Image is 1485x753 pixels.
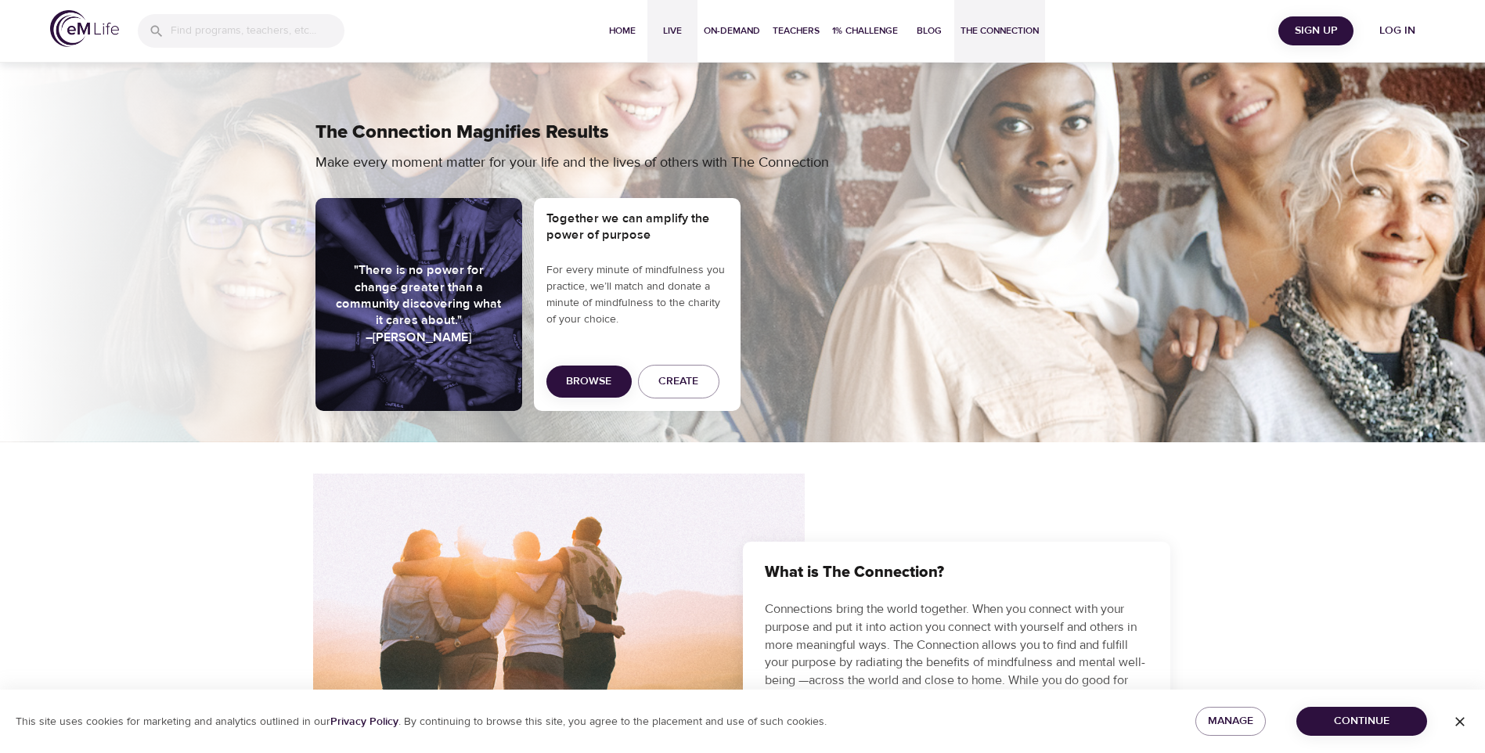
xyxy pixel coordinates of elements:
[546,211,728,244] h5: Together we can amplify the power of purpose
[315,121,1170,144] h2: The Connection Magnifies Results
[1366,21,1429,41] span: Log in
[765,600,1148,708] p: Connections bring the world together. When you connect with your purpose and put it into action y...
[50,10,119,47] img: logo
[546,262,728,328] p: For every minute of mindfulness you practice, we’ll match and donate a minute of mindfulness to t...
[638,365,719,398] button: Create
[765,564,1148,582] h3: What is The Connection?
[1285,21,1347,41] span: Sign Up
[910,23,948,39] span: Blog
[546,366,632,398] button: Browse
[773,23,820,39] span: Teachers
[1296,707,1427,736] button: Continue
[1195,707,1266,736] button: Manage
[1278,16,1353,45] button: Sign Up
[1360,16,1435,45] button: Log in
[1208,712,1253,731] span: Manage
[658,372,698,391] span: Create
[704,23,760,39] span: On-Demand
[334,262,503,346] h5: "There is no power for change greater than a community discovering what it cares about." –[PERSON...
[330,715,398,729] a: Privacy Policy
[315,152,903,173] p: Make every moment matter for your life and the lives of others with The Connection
[1309,712,1415,731] span: Continue
[832,23,898,39] span: 1% Challenge
[566,372,611,391] span: Browse
[604,23,641,39] span: Home
[171,14,344,48] input: Find programs, teachers, etc...
[654,23,691,39] span: Live
[961,23,1039,39] span: The Connection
